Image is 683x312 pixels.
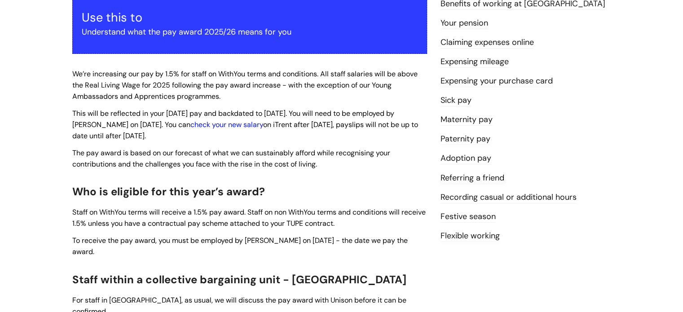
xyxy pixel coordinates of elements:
[441,133,490,145] a: Paternity pay
[72,236,408,256] span: To receive the pay award, you must be employed by [PERSON_NAME] on [DATE] - the date we pay the a...
[441,172,504,184] a: Referring a friend
[72,272,406,286] span: Staff within a collective bargaining unit - [GEOGRAPHIC_DATA]
[441,75,553,87] a: Expensing your purchase card
[82,10,418,25] h3: Use this to
[441,95,471,106] a: Sick pay
[441,153,491,164] a: Adoption pay
[72,109,418,141] span: This will be reflected in your [DATE] pay and backdated to [DATE]. You will need to be employed b...
[441,230,500,242] a: Flexible working
[82,25,418,39] p: Understand what the pay award 2025/26 means for you
[441,192,577,203] a: Recording casual or additional hours
[441,114,493,126] a: Maternity pay
[72,207,426,228] span: Staff on WithYou terms will receive a 1.5% pay award. Staff on non WithYou terms and conditions w...
[441,37,534,48] a: Claiming expenses online
[441,56,509,68] a: Expensing mileage
[72,69,418,101] span: We’re increasing our pay by 1.5% for staff on WithYou terms and conditions. All staff salaries wi...
[72,185,265,198] span: Who is eligible for this year’s award?
[72,148,390,169] span: The pay award is based on our forecast of what we can sustainably afford while recognising your c...
[190,120,263,129] a: check your new salary
[441,211,496,223] a: Festive season
[441,18,488,29] a: Your pension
